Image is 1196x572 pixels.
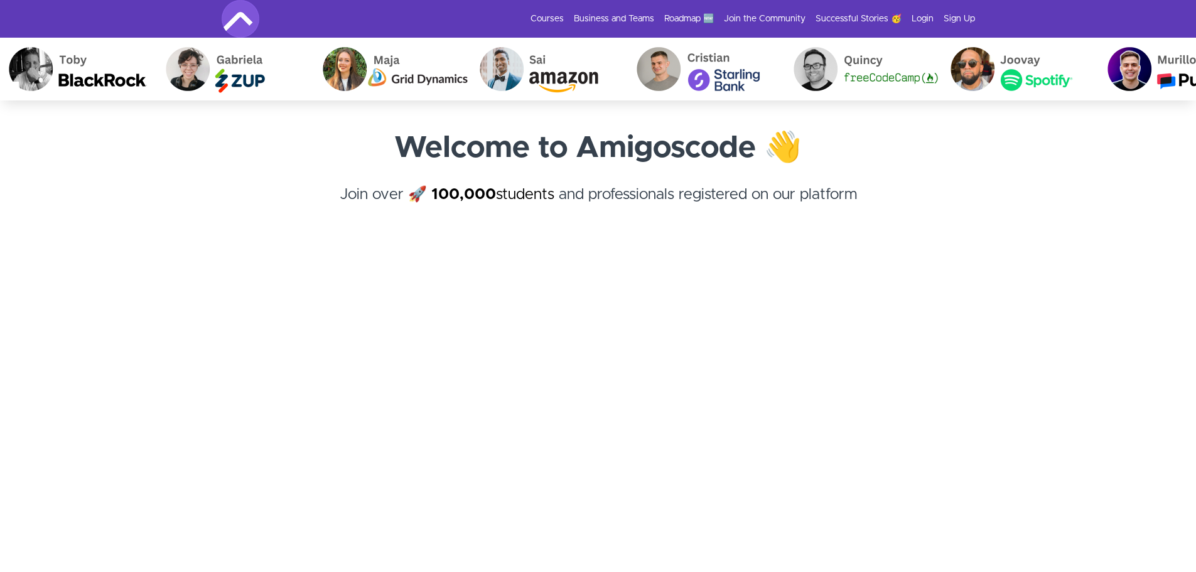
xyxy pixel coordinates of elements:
[627,38,784,100] img: Cristian
[222,183,975,229] h4: Join over 🚀 and professionals registered on our platform
[784,38,941,100] img: Quincy
[431,187,554,202] a: 100,000students
[944,13,975,25] a: Sign Up
[394,133,802,163] strong: Welcome to Amigoscode 👋
[531,13,564,25] a: Courses
[470,38,627,100] img: Sai
[431,187,496,202] strong: 100,000
[941,38,1098,100] img: Joovay
[156,38,313,100] img: Gabriela
[816,13,902,25] a: Successful Stories 🥳
[724,13,805,25] a: Join the Community
[912,13,934,25] a: Login
[574,13,654,25] a: Business and Teams
[313,38,470,100] img: Maja
[664,13,714,25] a: Roadmap 🆕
